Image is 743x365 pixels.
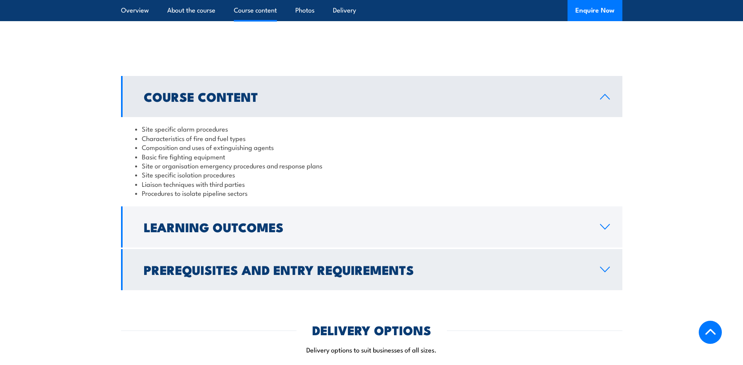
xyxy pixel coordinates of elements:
[121,345,622,354] p: Delivery options to suit businesses of all sizes.
[135,161,608,170] li: Site or organisation emergency procedures and response plans
[135,124,608,133] li: Site specific alarm procedures
[144,221,588,232] h2: Learning Outcomes
[135,134,608,143] li: Characteristics of fire and fuel types
[144,264,588,275] h2: Prerequisites and Entry Requirements
[121,206,622,248] a: Learning Outcomes
[121,76,622,117] a: Course Content
[144,91,588,102] h2: Course Content
[135,188,608,197] li: Procedures to isolate pipeline sectors
[135,152,608,161] li: Basic fire fighting equipment
[135,143,608,152] li: Composition and uses of extinguishing agents
[121,249,622,290] a: Prerequisites and Entry Requirements
[135,170,608,179] li: Site specific isolation procedures
[135,179,608,188] li: Liaison techniques with third parties
[312,324,431,335] h2: DELIVERY OPTIONS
